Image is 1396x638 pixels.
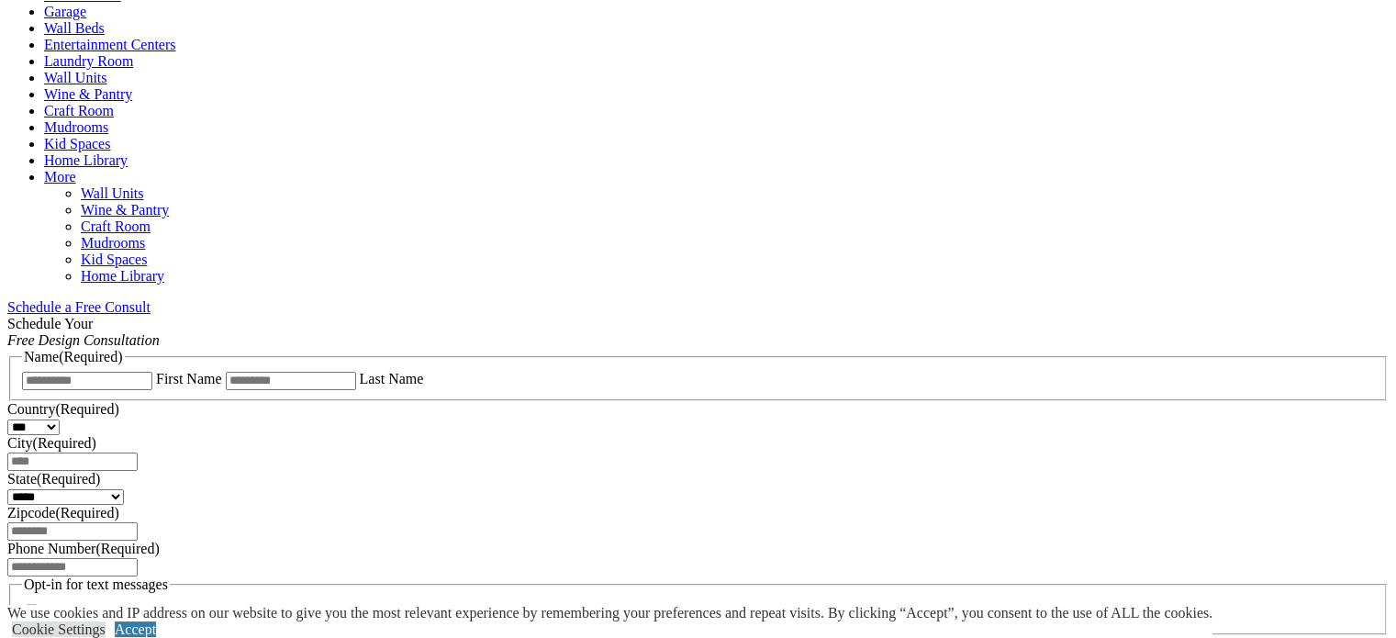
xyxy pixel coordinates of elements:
[44,37,176,52] a: Entertainment Centers
[81,202,169,218] a: Wine & Pantry
[55,401,118,417] span: (Required)
[22,349,125,365] legend: Name
[7,471,100,487] label: State
[7,401,119,417] label: Country
[115,621,156,637] a: Accept
[55,505,118,520] span: (Required)
[44,20,105,36] a: Wall Beds
[59,349,122,364] span: (Required)
[7,605,1212,621] div: We use cookies and IP address on our website to give you the most relevant experience by remember...
[44,70,106,85] a: Wall Units
[44,86,132,102] a: Wine & Pantry
[22,576,170,593] legend: Opt-in for text messages
[81,185,143,201] a: Wall Units
[95,541,159,556] span: (Required)
[44,169,76,185] a: More menu text will display only on big screen
[44,152,128,168] a: Home Library
[81,218,151,234] a: Craft Room
[44,103,114,118] a: Craft Room
[7,332,160,348] em: Free Design Consultation
[360,371,424,386] label: Last Name
[33,435,96,451] span: (Required)
[7,299,151,315] a: Schedule a Free Consult (opens a dropdown menu)
[156,371,222,386] label: First Name
[37,471,100,487] span: (Required)
[7,541,160,556] label: Phone Number
[81,268,164,284] a: Home Library
[81,252,147,267] a: Kid Spaces
[44,53,133,69] a: Laundry Room
[44,136,110,151] a: Kid Spaces
[7,505,119,520] label: Zipcode
[44,4,86,19] a: Garage
[12,621,106,637] a: Cookie Settings
[7,435,96,451] label: City
[81,235,145,251] a: Mudrooms
[44,119,108,135] a: Mudrooms
[7,316,160,348] span: Schedule Your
